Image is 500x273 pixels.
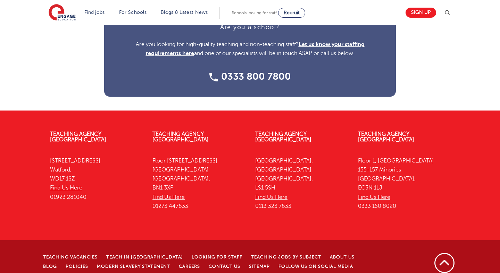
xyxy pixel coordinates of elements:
p: [STREET_ADDRESS] Watford, WD17 1SZ 01923 281040 [50,156,142,202]
img: Engage Education [49,4,76,21]
a: Teaching Vacancies [43,255,98,259]
a: About Us [330,255,355,259]
a: Sitemap [249,264,270,269]
a: Find Us Here [152,194,185,200]
a: Teach in [GEOGRAPHIC_DATA] [106,255,183,259]
h4: Are you a school? [118,23,382,31]
a: Teaching jobs by subject [251,255,321,259]
a: Teaching Agency [GEOGRAPHIC_DATA] [152,131,209,143]
a: Sign up [406,8,436,18]
a: Looking for staff [192,255,242,259]
a: Recruit [278,8,305,18]
a: Follow us on Social Media [278,264,353,269]
a: Blogs & Latest News [161,10,208,15]
a: Teaching Agency [GEOGRAPHIC_DATA] [358,131,414,143]
span: Recruit [284,10,300,15]
a: Teaching Agency [GEOGRAPHIC_DATA] [50,131,106,143]
a: Careers [179,264,200,269]
a: Blog [43,264,57,269]
a: Policies [66,264,88,269]
a: 0333 800 7800 [209,72,291,81]
a: Find jobs [84,10,105,15]
p: Floor [STREET_ADDRESS] [GEOGRAPHIC_DATA] [GEOGRAPHIC_DATA], BN1 3XF 01273 447633 [152,156,245,211]
a: Find Us Here [50,185,82,191]
p: [GEOGRAPHIC_DATA], [GEOGRAPHIC_DATA] [GEOGRAPHIC_DATA], LS1 5SH 0113 323 7633 [255,156,348,211]
a: Find Us Here [358,194,390,200]
a: Teaching Agency [GEOGRAPHIC_DATA] [255,131,311,143]
a: For Schools [119,10,147,15]
p: Floor 1, [GEOGRAPHIC_DATA] 155-157 Minories [GEOGRAPHIC_DATA], EC3N 1LJ 0333 150 8020 [358,156,450,211]
a: Contact Us [209,264,240,269]
p: Are you looking for high-quality teaching and non-teaching staff? and one of our specialists will... [118,40,382,58]
span: Schools looking for staff [232,10,277,15]
a: Find Us Here [255,194,287,200]
a: Modern Slavery Statement [97,264,170,269]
